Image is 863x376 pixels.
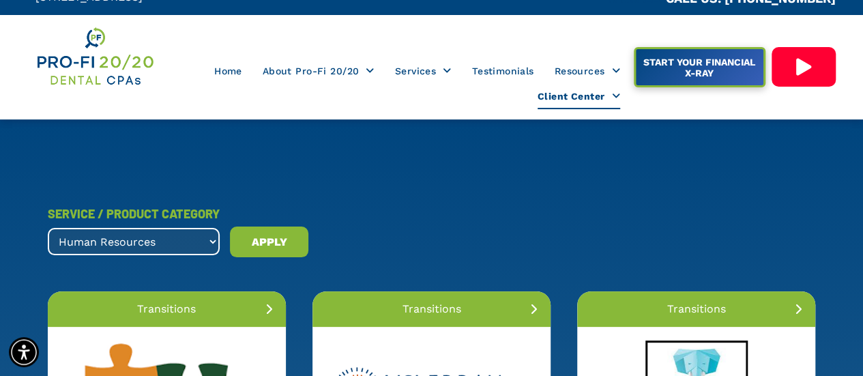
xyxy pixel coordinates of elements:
a: Testimonials [461,58,544,84]
div: SERVICE / PRODUCT CATEGORY [48,201,220,226]
img: Get Dental CPA Consulting, Bookkeeping, & Bank Loans [35,25,155,87]
a: START YOUR FINANCIAL X-RAY [634,47,765,87]
a: About Pro-Fi 20/20 [252,58,385,84]
span: START YOUR FINANCIAL X-RAY [637,50,761,85]
a: Resources [544,58,630,84]
a: Home [204,58,252,84]
a: Services [385,58,462,84]
span: APPLY [252,231,287,253]
a: Client Center [527,84,630,110]
div: Accessibility Menu [9,337,39,367]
